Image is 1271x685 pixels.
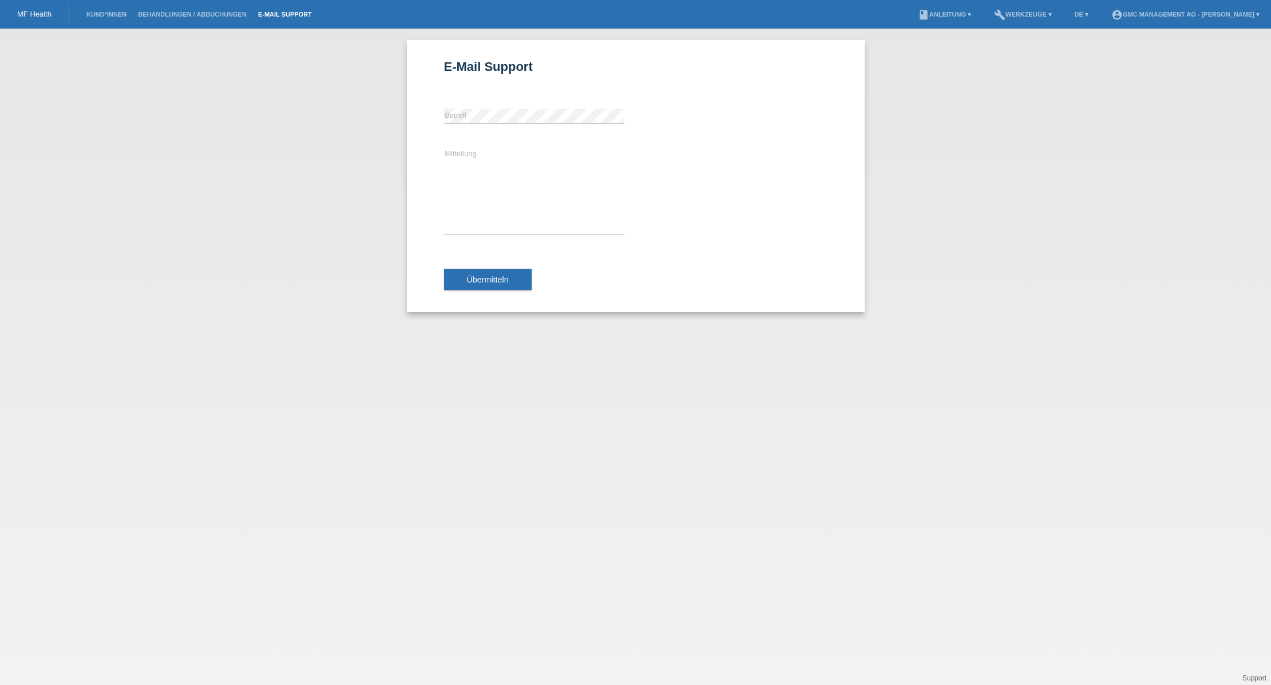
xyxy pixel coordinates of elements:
button: Übermitteln [444,269,532,290]
a: MF Health [17,10,52,18]
a: Kund*innen [81,11,132,18]
h1: E-Mail Support [444,59,827,74]
a: DE ▾ [1069,11,1094,18]
a: bookAnleitung ▾ [912,11,977,18]
i: account_circle [1111,9,1123,21]
a: E-Mail Support [252,11,318,18]
a: Support [1242,674,1266,682]
a: Behandlungen / Abbuchungen [132,11,252,18]
span: Übermitteln [467,275,509,284]
a: buildWerkzeuge ▾ [988,11,1058,18]
i: build [994,9,1005,21]
a: account_circleGMC Management AG - [PERSON_NAME] ▾ [1106,11,1265,18]
i: book [918,9,929,21]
